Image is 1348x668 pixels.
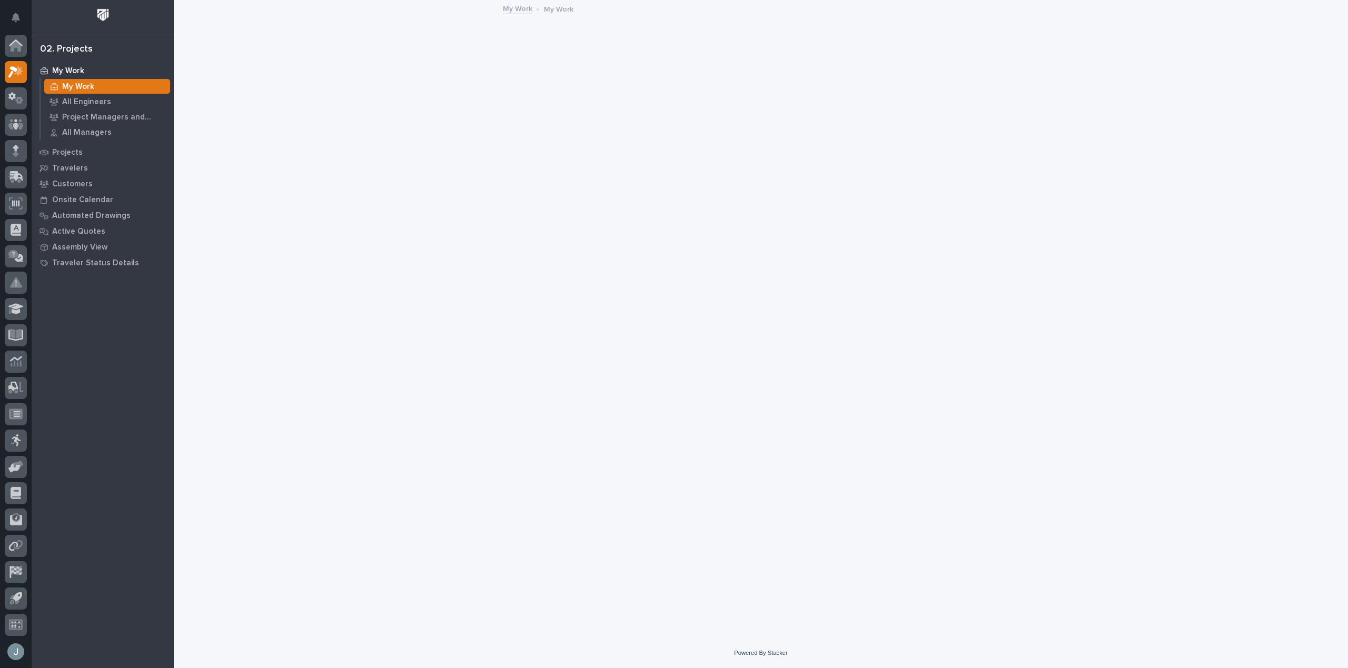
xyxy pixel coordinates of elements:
[32,176,174,192] a: Customers
[52,164,88,173] p: Travelers
[52,195,113,205] p: Onsite Calendar
[62,97,111,107] p: All Engineers
[52,211,131,221] p: Automated Drawings
[41,79,174,94] a: My Work
[52,148,83,157] p: Projects
[40,44,93,55] div: 02. Projects
[734,650,787,656] a: Powered By Stacker
[93,5,113,25] img: Workspace Logo
[52,258,139,268] p: Traveler Status Details
[32,160,174,176] a: Travelers
[41,125,174,139] a: All Managers
[32,239,174,255] a: Assembly View
[52,227,105,236] p: Active Quotes
[41,94,174,109] a: All Engineers
[62,128,112,137] p: All Managers
[62,82,94,92] p: My Work
[52,243,107,252] p: Assembly View
[32,144,174,160] a: Projects
[544,3,573,14] p: My Work
[52,66,84,76] p: My Work
[5,6,27,28] button: Notifications
[41,109,174,124] a: Project Managers and Engineers
[32,63,174,78] a: My Work
[503,2,532,14] a: My Work
[5,641,27,663] button: users-avatar
[52,180,93,189] p: Customers
[13,13,27,29] div: Notifications
[62,113,166,122] p: Project Managers and Engineers
[32,255,174,271] a: Traveler Status Details
[32,223,174,239] a: Active Quotes
[32,207,174,223] a: Automated Drawings
[32,192,174,207] a: Onsite Calendar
